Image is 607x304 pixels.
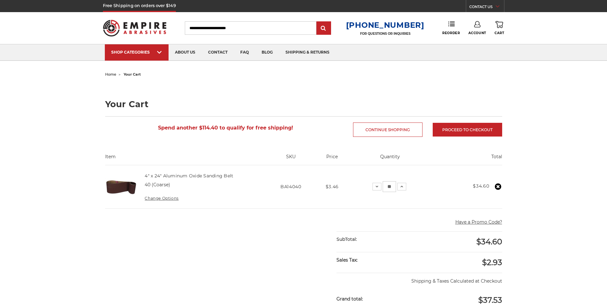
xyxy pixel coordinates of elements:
div: SHOP CATEGORIES [111,50,162,55]
a: faq [234,44,255,61]
a: Cart [495,21,504,35]
a: about us [169,44,202,61]
span: your cart [124,72,141,77]
a: Proceed to checkout [433,123,502,137]
a: Reorder [442,21,460,35]
th: Quantity [348,153,432,165]
a: Continue Shopping [353,122,423,137]
button: Have a Promo Code? [455,219,502,226]
span: Account [468,31,486,35]
a: CONTACT US [469,3,504,12]
th: SKU [265,153,316,165]
span: Spend another $114.40 to qualify for free shipping! [158,125,293,131]
span: $2.93 [482,258,502,267]
img: 4" x 24" Aluminum Oxide Sanding Belt [105,171,137,203]
span: Cart [495,31,504,35]
a: shipping & returns [279,44,336,61]
span: Reorder [442,31,460,35]
h1: Your Cart [105,100,502,108]
a: Change Options [145,196,178,201]
div: SubTotal: [336,232,419,247]
input: 4" x 24" Aluminum Oxide Sanding Belt Quantity: [383,181,396,192]
p: FOR QUESTIONS OR INQUIRIES [346,32,424,36]
span: BA14040 [280,184,301,189]
span: $3.46 [326,184,339,189]
strong: Grand total: [336,296,363,302]
input: Submit [317,22,330,35]
a: [PHONE_NUMBER] [346,20,424,30]
a: contact [202,44,234,61]
img: Empire Abrasives [103,16,167,41]
strong: $34.60 [473,183,489,189]
th: Item [105,153,266,165]
a: blog [255,44,279,61]
strong: Sales Tax: [336,257,358,263]
a: 4" x 24" Aluminum Oxide Sanding Belt [145,173,233,179]
span: $34.60 [476,237,502,246]
a: home [105,72,116,77]
p: Shipping & Taxes Calculated at Checkout [336,273,502,285]
th: Price [316,153,348,165]
th: Total [432,153,502,165]
dd: 40 (Coarse) [145,182,170,188]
